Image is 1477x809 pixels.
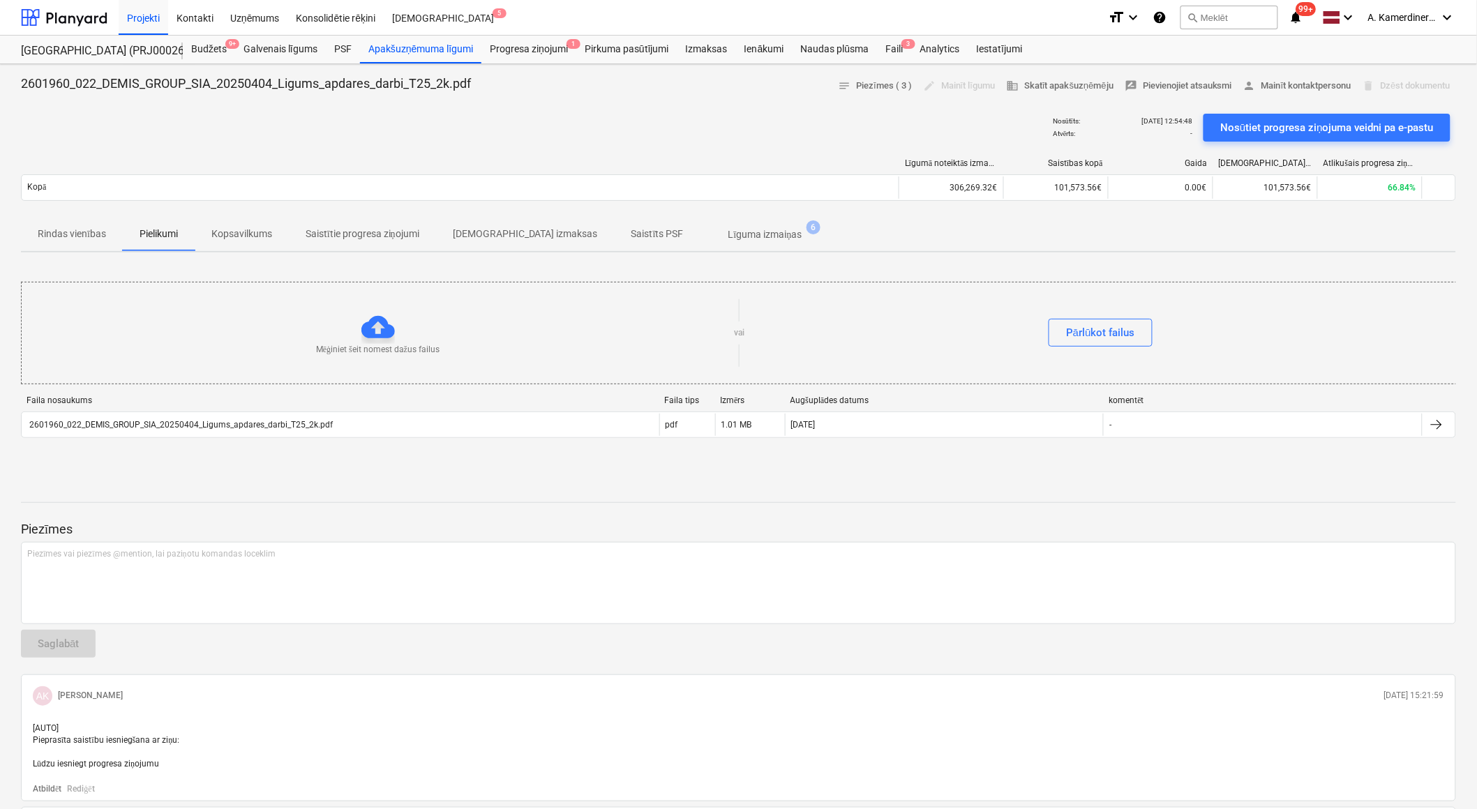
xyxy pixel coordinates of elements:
button: Meklēt [1180,6,1278,29]
p: [PERSON_NAME] [58,690,123,702]
div: Gaida [1114,158,1208,168]
p: Pielikumi [140,227,178,241]
div: Mēģiniet šeit nomest dažus failusvaiPārlūkot failus [21,282,1457,384]
span: Piezīmes ( 3 ) [838,78,912,94]
p: Piezīmes [21,521,1456,538]
span: Skatīt apakšuzņēmēju [1006,78,1114,94]
div: Faili [877,36,911,63]
div: Faila nosaukums [27,395,654,405]
a: Iestatījumi [968,36,1030,63]
span: 101,573.56€ [1264,183,1312,192]
div: - [1109,420,1111,430]
i: keyboard_arrow_down [1439,9,1456,26]
p: vai [734,327,744,339]
span: 5 [493,8,507,18]
a: Galvenais līgums [235,36,326,63]
i: keyboard_arrow_down [1340,9,1357,26]
a: Pirkuma pasūtījumi [576,36,677,63]
button: Pievienojiet atsauksmi [1119,75,1238,97]
a: Faili3 [877,36,911,63]
span: 9+ [225,39,239,49]
iframe: Chat Widget [1407,742,1477,809]
div: Progresa ziņojumi [481,36,576,63]
p: Atvērts : [1053,129,1075,138]
a: Ienākumi [736,36,793,63]
p: Nosūtīts : [1053,116,1080,126]
a: Izmaksas [677,36,736,63]
a: PSF [326,36,360,63]
div: Faila tips [665,395,710,405]
i: format_size [1108,9,1125,26]
a: Analytics [911,36,968,63]
div: [DATE] [791,420,816,430]
span: search [1187,12,1198,23]
button: Atbildēt [33,783,61,795]
span: 66.84% [1388,183,1416,192]
span: A. Kamerdinerovs [1368,12,1438,23]
span: 6 [807,220,820,234]
div: 1.01 MB [721,420,752,430]
div: komentēt [1109,395,1417,406]
a: Naudas plūsma [793,36,878,63]
a: Progresa ziņojumi1 [481,36,576,63]
p: [DATE] 12:54:48 [1141,116,1192,126]
div: Atlikušais progresa ziņojums [1324,158,1417,169]
button: Skatīt apakšuzņēmēju [1000,75,1119,97]
span: 0.00€ [1185,183,1207,192]
span: business [1006,80,1019,92]
div: Budžets [183,36,235,63]
p: Mēģiniet šeit nomest dažus failus [316,344,440,356]
button: Pārlūkot failus [1049,319,1153,347]
div: 306,269.32€ [899,176,1003,199]
p: [DEMOGRAPHIC_DATA] izmaksas [453,227,598,241]
div: 2601960_022_DEMIS_GROUP_SIA_20250404_Ligums_apdares_darbi_T25_2k.pdf [27,420,333,430]
a: Budžets9+ [183,36,235,63]
div: Izmērs [721,395,779,406]
p: Saistīts PSF [631,227,684,241]
span: 3 [901,39,915,49]
span: [AUTO] Pieprasīta saistību iesniegšana ar ziņu: Lūdzu iesniegt progresa ziņojumu [33,723,179,769]
p: [DATE] 15:21:59 [1384,690,1444,702]
p: - [1190,129,1192,138]
p: Kopā [27,181,46,193]
p: Rindas vienības [38,227,106,241]
span: rate_review [1125,80,1137,92]
div: Aleksandrs Kamerdinerovs [33,686,52,706]
p: Kopsavilkums [211,227,272,241]
button: Nosūtiet progresa ziņojuma veidni pa e-pastu [1204,114,1450,142]
div: Pārlūkot failus [1066,324,1135,342]
div: Līgumā noteiktās izmaksas [905,158,998,169]
div: [DEMOGRAPHIC_DATA] izmaksas [1219,158,1312,168]
div: Augšuplādes datums [790,395,1098,406]
p: 2601960_022_DEMIS_GROUP_SIA_20250404_Ligums_apdares_darbi_T25_2k.pdf [21,75,471,92]
span: Mainīt kontaktpersonu [1243,78,1351,94]
p: Līguma izmaiņas [728,227,802,242]
div: [GEOGRAPHIC_DATA] (PRJ0002627, K-1 un K-2(2.kārta) 2601960 [21,44,166,59]
div: pdf [666,420,678,430]
span: Pievienojiet atsauksmi [1125,78,1232,94]
i: notifications [1289,9,1303,26]
a: Apakšuzņēmuma līgumi [360,36,481,63]
span: notes [838,80,850,92]
div: Saistības kopā [1010,158,1103,169]
span: 99+ [1296,2,1317,16]
button: Mainīt kontaktpersonu [1238,75,1357,97]
p: Saistītie progresa ziņojumi [306,227,419,241]
span: person [1243,80,1256,92]
span: 1 [567,39,580,49]
i: Zināšanu pamats [1153,9,1167,26]
div: Nosūtiet progresa ziņojuma veidni pa e-pastu [1220,119,1434,137]
span: 101,573.56€ [1055,183,1102,192]
button: Piezīmes ( 3 ) [832,75,917,97]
